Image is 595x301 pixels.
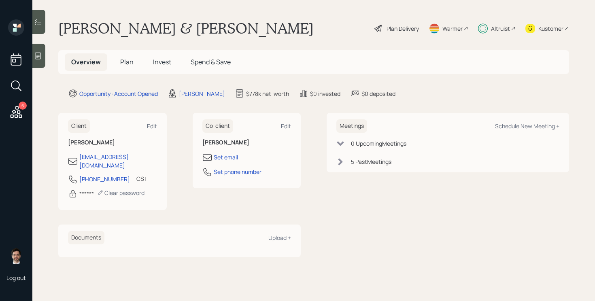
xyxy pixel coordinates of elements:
[71,57,101,66] span: Overview
[8,248,24,264] img: jonah-coleman-headshot.png
[202,119,233,133] h6: Co-client
[310,89,340,98] div: $0 invested
[351,139,406,148] div: 0 Upcoming Meeting s
[442,24,463,33] div: Warmer
[147,122,157,130] div: Edit
[120,57,134,66] span: Plan
[495,122,559,130] div: Schedule New Meeting +
[79,175,130,183] div: [PHONE_NUMBER]
[58,19,314,37] h1: [PERSON_NAME] & [PERSON_NAME]
[79,153,157,170] div: [EMAIL_ADDRESS][DOMAIN_NAME]
[214,167,261,176] div: Set phone number
[19,102,27,110] div: 6
[97,189,144,197] div: Clear password
[351,157,391,166] div: 5 Past Meeting s
[268,234,291,242] div: Upload +
[361,89,395,98] div: $0 deposited
[153,57,171,66] span: Invest
[538,24,563,33] div: Kustomer
[246,89,289,98] div: $778k net-worth
[68,119,90,133] h6: Client
[6,274,26,282] div: Log out
[214,153,238,161] div: Set email
[387,24,419,33] div: Plan Delivery
[68,139,157,146] h6: [PERSON_NAME]
[68,231,104,244] h6: Documents
[191,57,231,66] span: Spend & Save
[491,24,510,33] div: Altruist
[179,89,225,98] div: [PERSON_NAME]
[79,89,158,98] div: Opportunity · Account Opened
[281,122,291,130] div: Edit
[202,139,291,146] h6: [PERSON_NAME]
[136,174,147,183] div: CST
[336,119,367,133] h6: Meetings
